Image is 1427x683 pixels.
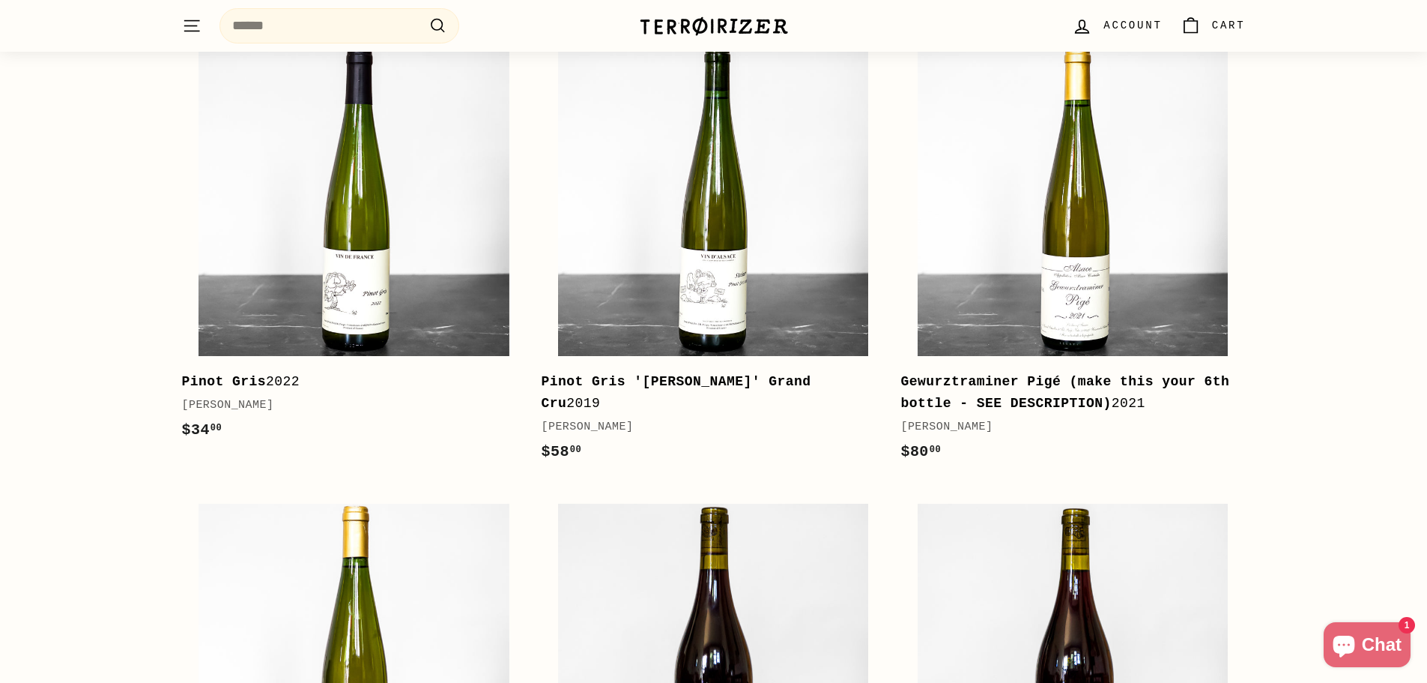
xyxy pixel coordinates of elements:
b: Pinot Gris '[PERSON_NAME]' Grand Cru [541,374,811,411]
span: $58 [541,443,581,460]
span: $34 [182,421,222,439]
a: Gewurztraminer Pigé (make this your 6th bottle - SEE DESCRIPTION)2021[PERSON_NAME] [900,28,1245,479]
span: $80 [900,443,941,460]
a: Pinot Gris '[PERSON_NAME]' Grand Cru2019[PERSON_NAME] [541,28,885,479]
sup: 00 [570,445,581,455]
div: 2021 [900,371,1230,415]
b: Pinot Gris [182,374,267,389]
span: Account [1103,17,1162,34]
a: Cart [1172,4,1255,48]
a: Pinot Gris2022[PERSON_NAME] [182,28,527,457]
b: Gewurztraminer Pigé (make this your 6th bottle - SEE DESCRIPTION) [900,374,1229,411]
a: Account [1063,4,1171,48]
div: [PERSON_NAME] [182,397,512,415]
span: Cart [1212,17,1246,34]
inbox-online-store-chat: Shopify online store chat [1319,622,1415,671]
sup: 00 [930,445,941,455]
sup: 00 [210,423,222,433]
div: 2022 [182,371,512,393]
div: 2019 [541,371,870,415]
div: [PERSON_NAME] [541,418,870,436]
div: [PERSON_NAME] [900,418,1230,436]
